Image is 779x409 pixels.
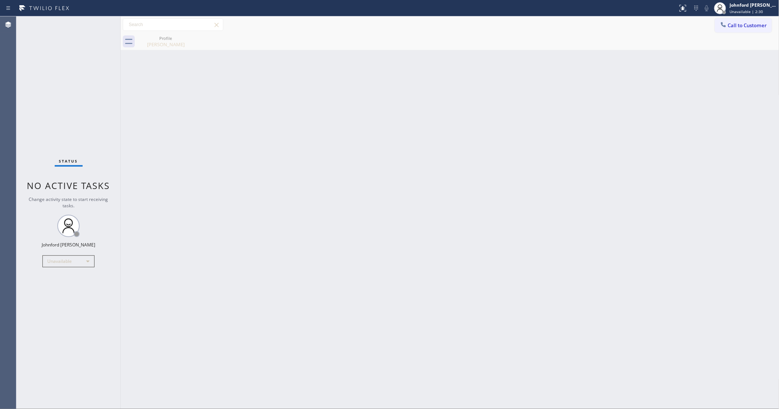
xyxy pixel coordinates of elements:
[715,18,772,32] button: Call to Customer
[29,196,108,209] span: Change activity state to start receiving tasks.
[138,35,194,41] div: Profile
[27,179,110,192] span: No active tasks
[138,41,194,48] div: [PERSON_NAME]
[42,255,95,267] div: Unavailable
[702,3,712,13] button: Mute
[123,19,223,31] input: Search
[138,33,194,50] div: Christine Peters
[59,158,78,164] span: Status
[42,242,95,248] div: Johnford [PERSON_NAME]
[730,9,763,14] span: Unavailable | 2:30
[728,22,767,29] span: Call to Customer
[730,2,777,8] div: Johnford [PERSON_NAME]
